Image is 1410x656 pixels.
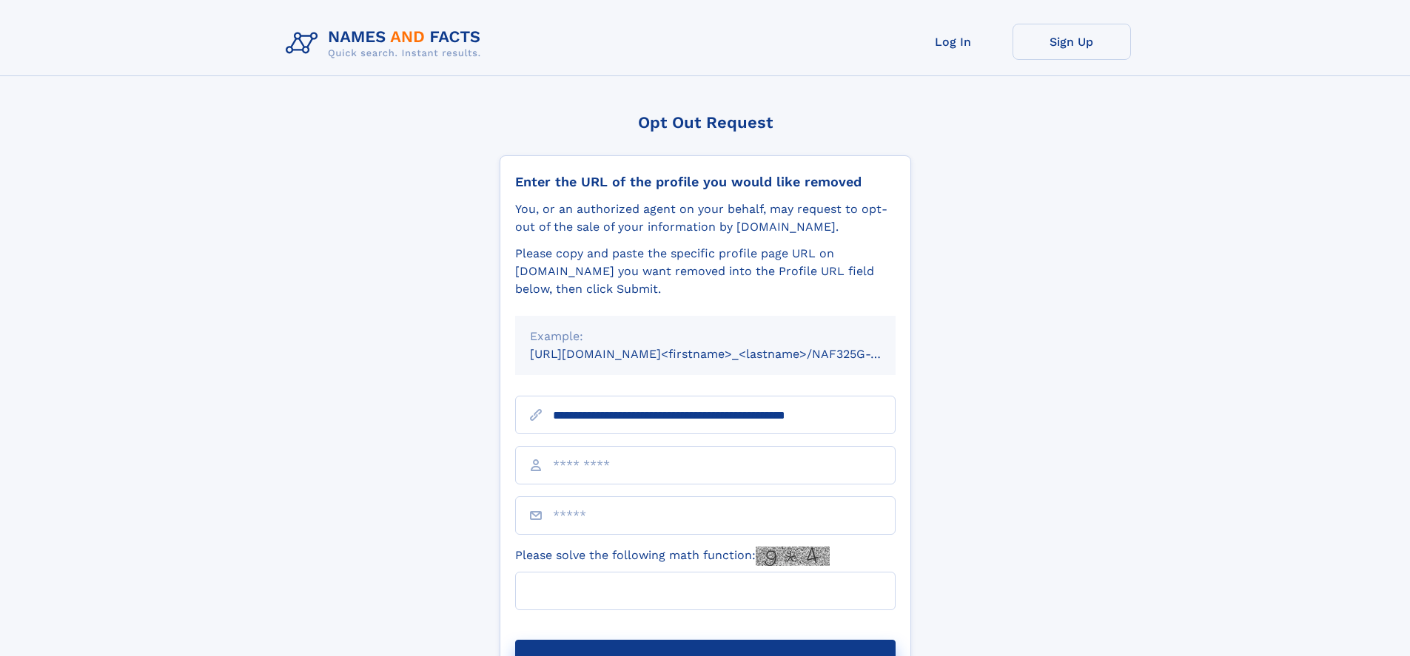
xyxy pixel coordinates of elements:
div: Please copy and paste the specific profile page URL on [DOMAIN_NAME] you want removed into the Pr... [515,245,896,298]
div: Example: [530,328,881,345]
a: Log In [894,24,1013,60]
label: Please solve the following math function: [515,547,830,566]
div: You, or an authorized agent on your behalf, may request to opt-out of the sale of your informatio... [515,200,896,236]
div: Opt Out Request [500,113,911,132]
img: Logo Names and Facts [280,24,493,64]
small: [URL][DOMAIN_NAME]<firstname>_<lastname>/NAF325G-xxxxxxxx [530,347,924,361]
div: Enter the URL of the profile you would like removed [515,174,896,190]
a: Sign Up [1013,24,1131,60]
